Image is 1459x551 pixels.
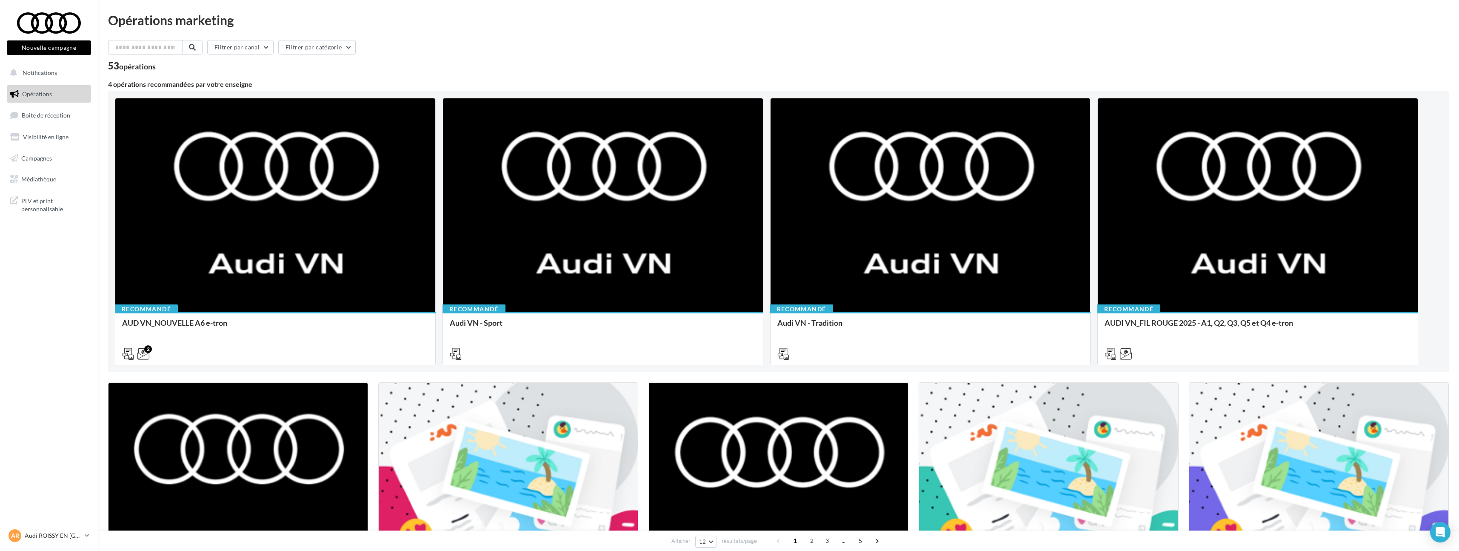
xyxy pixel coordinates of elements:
button: Filtrer par canal [207,40,274,55]
a: Visibilité en ligne [5,128,93,146]
div: 4 opérations recommandées par votre enseigne [108,81,1449,88]
div: AUD VN_NOUVELLE A6 e-tron [122,319,428,336]
span: Notifications [23,69,57,76]
span: ... [837,534,851,548]
span: 12 [699,538,706,545]
span: Opérations [22,90,52,98]
div: Audi VN - Tradition [777,319,1084,336]
div: opérations [119,63,156,70]
button: 12 [695,536,717,548]
a: Médiathèque [5,170,93,188]
a: Campagnes [5,149,93,167]
a: PLV et print personnalisable [5,192,93,217]
a: Boîte de réception [5,106,93,124]
a: AR Audi ROISSY EN [GEOGRAPHIC_DATA] [7,528,91,544]
div: Recommandé [770,304,833,314]
span: Médiathèque [21,175,56,183]
span: 5 [854,534,867,548]
a: Opérations [5,85,93,103]
button: Notifications [5,64,89,82]
p: Audi ROISSY EN [GEOGRAPHIC_DATA] [25,531,81,540]
div: Recommandé [443,304,505,314]
button: Filtrer par catégorie [278,40,356,55]
span: Afficher [671,537,691,545]
span: AR [11,531,19,540]
span: Campagnes [21,154,52,161]
span: 3 [820,534,834,548]
span: 2 [805,534,819,548]
div: Recommandé [115,304,178,314]
div: Open Intercom Messenger [1430,522,1450,542]
div: Opérations marketing [108,14,1449,26]
div: Audi VN - Sport [450,319,756,336]
div: AUDI VN_FIL ROUGE 2025 - A1, Q2, Q3, Q5 et Q4 e-tron [1105,319,1411,336]
span: Visibilité en ligne [23,133,69,141]
span: 1 [788,534,802,548]
div: 53 [108,61,156,71]
span: Boîte de réception [22,112,70,119]
span: PLV et print personnalisable [21,195,88,213]
div: Recommandé [1097,304,1160,314]
div: 2 [144,345,152,353]
span: résultats/page [722,537,757,545]
button: Nouvelle campagne [7,40,91,55]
